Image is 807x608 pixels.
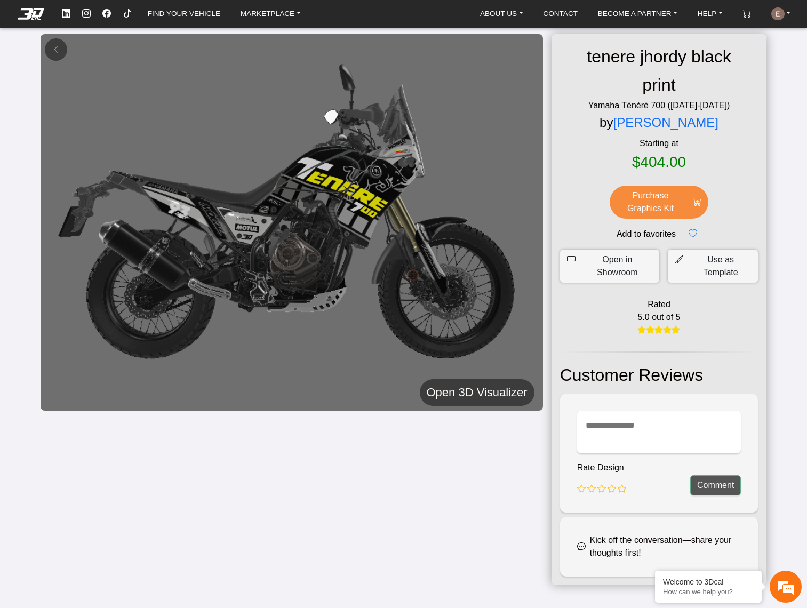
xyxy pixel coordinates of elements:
[236,5,305,22] a: MARKETPLACE
[427,383,528,402] h5: Open 3D Visualizer
[582,253,652,279] span: Open in Showroom
[12,55,28,71] div: Navigation go back
[5,334,71,341] span: Conversation
[600,112,718,133] h4: by
[648,298,670,311] span: Rated
[690,253,751,279] span: Use as Template
[560,250,660,283] button: Open in Showroom
[420,379,534,406] button: Open 3D Visualizer
[476,5,528,22] a: ABOUT US
[41,34,543,411] img: tenere jhordy black print
[693,5,727,22] a: HELP
[613,115,718,130] a: [PERSON_NAME]
[175,5,201,31] div: Minimize live chat window
[137,315,203,348] div: Articles
[632,150,686,174] h2: $404.00
[560,361,758,389] h2: Customer Reviews
[590,534,741,559] span: Kick off the conversation—share your thoughts first!
[5,278,203,315] textarea: Type your message and hit 'Enter'
[610,186,709,219] button: Purchase Graphics Kit
[62,125,147,227] span: We're online!
[560,137,758,150] span: Starting at
[594,5,682,22] a: BECOME A PARTNER
[143,5,225,22] a: FIND YOUR VEHICLE
[668,250,758,283] button: Use as Template
[539,5,582,22] a: CONTACT
[560,43,758,99] h2: tenere jhordy black print
[637,311,680,324] span: 5.0 out of 5
[71,56,195,70] div: Chat with us now
[71,315,138,348] div: FAQs
[617,189,685,215] span: Purchase Graphics Kit
[617,228,676,241] span: Add to favorites
[663,578,754,586] div: Welcome to 3Dcal
[663,588,754,596] p: How can we help you?
[577,461,627,474] p: Rate Design
[580,99,739,112] span: Yamaha Ténéré 700 ([DATE]-[DATE])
